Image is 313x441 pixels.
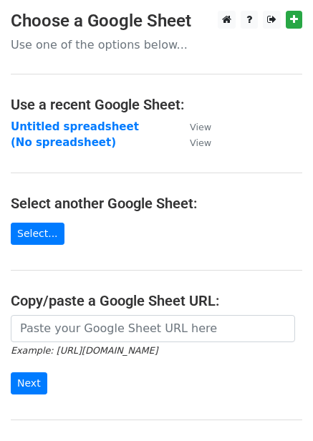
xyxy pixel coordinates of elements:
[11,372,47,394] input: Next
[190,122,211,132] small: View
[175,136,211,149] a: View
[11,223,64,245] a: Select...
[11,120,139,133] a: Untitled spreadsheet
[175,120,211,133] a: View
[11,292,302,309] h4: Copy/paste a Google Sheet URL:
[11,315,295,342] input: Paste your Google Sheet URL here
[190,137,211,148] small: View
[11,195,302,212] h4: Select another Google Sheet:
[11,345,158,356] small: Example: [URL][DOMAIN_NAME]
[11,37,302,52] p: Use one of the options below...
[11,136,116,149] a: (No spreadsheet)
[11,96,302,113] h4: Use a recent Google Sheet:
[11,11,302,31] h3: Choose a Google Sheet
